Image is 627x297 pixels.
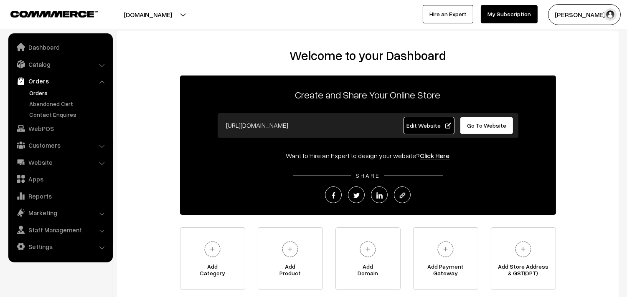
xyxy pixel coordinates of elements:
[10,189,110,204] a: Reports
[180,227,245,290] a: AddCategory
[258,227,323,290] a: AddProduct
[481,5,538,23] a: My Subscription
[604,8,617,21] img: user
[10,171,110,186] a: Apps
[27,110,110,119] a: Contact Enquires
[10,222,110,237] a: Staff Management
[491,227,556,290] a: Add Store Address& GST(OPT)
[423,5,473,23] a: Hire an Expert
[10,8,84,18] a: COMMMERCE
[180,263,245,280] span: Add Category
[180,151,556,161] div: Want to Hire an Expert to design your website?
[10,11,98,17] img: COMMMERCE
[10,239,110,254] a: Settings
[336,263,400,280] span: Add Domain
[467,122,506,129] span: Go To Website
[180,87,556,102] p: Create and Share Your Online Store
[548,4,621,25] button: [PERSON_NAME] s…
[10,57,110,72] a: Catalog
[406,122,451,129] span: Edit Website
[434,238,457,261] img: plus.svg
[404,117,454,134] a: Edit Website
[94,4,201,25] button: [DOMAIN_NAME]
[279,238,302,261] img: plus.svg
[351,172,384,179] span: SHARE
[460,117,514,134] a: Go To Website
[201,238,224,261] img: plus.svg
[10,138,110,153] a: Customers
[420,151,450,160] a: Click Here
[10,121,110,136] a: WebPOS
[10,205,110,220] a: Marketing
[10,155,110,170] a: Website
[491,263,556,280] span: Add Store Address & GST(OPT)
[414,263,478,280] span: Add Payment Gateway
[258,263,322,280] span: Add Product
[125,48,610,63] h2: Welcome to your Dashboard
[27,88,110,97] a: Orders
[356,238,379,261] img: plus.svg
[27,99,110,108] a: Abandoned Cart
[512,238,535,261] img: plus.svg
[10,73,110,88] a: Orders
[335,227,401,290] a: AddDomain
[10,40,110,55] a: Dashboard
[413,227,478,290] a: Add PaymentGateway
